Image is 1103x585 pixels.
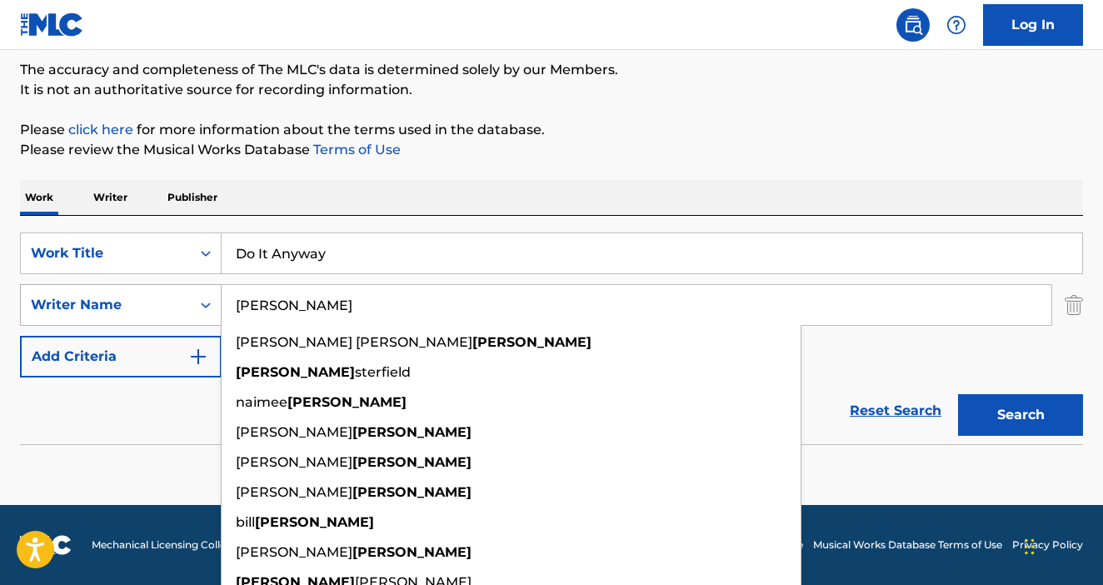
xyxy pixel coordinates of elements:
[188,347,208,367] img: 9d2ae6d4665cec9f34b9.svg
[255,514,374,530] strong: [PERSON_NAME]
[31,243,181,263] div: Work Title
[1020,505,1103,585] iframe: Chat Widget
[20,180,58,215] p: Work
[20,535,72,555] img: logo
[31,295,181,315] div: Writer Name
[92,537,285,552] span: Mechanical Licensing Collective © 2025
[236,334,472,350] span: [PERSON_NAME] [PERSON_NAME]
[813,537,1002,552] a: Musical Works Database Terms of Use
[20,336,222,377] button: Add Criteria
[1025,522,1035,572] div: Drag
[162,180,222,215] p: Publisher
[472,334,591,350] strong: [PERSON_NAME]
[352,484,472,500] strong: [PERSON_NAME]
[88,180,132,215] p: Writer
[958,394,1083,436] button: Search
[68,122,133,137] a: click here
[355,364,411,380] span: sterfield
[287,394,407,410] strong: [PERSON_NAME]
[236,484,352,500] span: [PERSON_NAME]
[236,394,287,410] span: naimee
[896,8,930,42] a: Public Search
[352,454,472,470] strong: [PERSON_NAME]
[1065,284,1083,326] img: Delete Criterion
[236,514,255,530] span: bill
[20,60,1083,80] p: The accuracy and completeness of The MLC's data is determined solely by our Members.
[352,544,472,560] strong: [PERSON_NAME]
[20,120,1083,140] p: Please for more information about the terms used in the database.
[940,8,973,42] div: Help
[236,364,355,380] strong: [PERSON_NAME]
[20,232,1083,444] form: Search Form
[1012,537,1083,552] a: Privacy Policy
[20,140,1083,160] p: Please review the Musical Works Database
[903,15,923,35] img: search
[236,454,352,470] span: [PERSON_NAME]
[946,15,966,35] img: help
[310,142,401,157] a: Terms of Use
[983,4,1083,46] a: Log In
[236,544,352,560] span: [PERSON_NAME]
[352,424,472,440] strong: [PERSON_NAME]
[20,12,84,37] img: MLC Logo
[236,424,352,440] span: [PERSON_NAME]
[841,392,950,429] a: Reset Search
[20,80,1083,100] p: It is not an authoritative source for recording information.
